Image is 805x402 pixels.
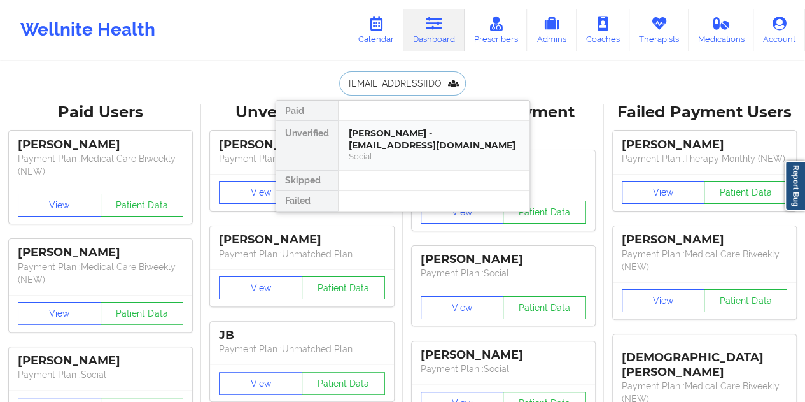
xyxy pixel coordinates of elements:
[622,248,787,273] p: Payment Plan : Medical Care Biweekly (NEW)
[219,152,384,165] p: Payment Plan : Unmatched Plan
[629,9,689,51] a: Therapists
[577,9,629,51] a: Coaches
[465,9,528,51] a: Prescribers
[349,151,519,162] div: Social
[219,276,302,299] button: View
[18,354,183,368] div: [PERSON_NAME]
[9,103,192,122] div: Paid Users
[753,9,805,51] a: Account
[276,171,338,191] div: Skipped
[219,328,384,343] div: JB
[403,9,465,51] a: Dashboard
[18,261,183,286] p: Payment Plan : Medical Care Biweekly (NEW)
[689,9,754,51] a: Medications
[219,138,384,152] div: [PERSON_NAME]
[622,152,787,165] p: Payment Plan : Therapy Monthly (NEW)
[785,161,805,211] a: Report Bug
[101,302,184,325] button: Patient Data
[421,348,586,363] div: [PERSON_NAME]
[219,233,384,247] div: [PERSON_NAME]
[421,267,586,280] p: Payment Plan : Social
[622,341,787,380] div: [DEMOGRAPHIC_DATA][PERSON_NAME]
[276,191,338,212] div: Failed
[219,181,302,204] button: View
[18,152,183,178] p: Payment Plan : Medical Care Biweekly (NEW)
[18,368,183,381] p: Payment Plan : Social
[622,138,787,152] div: [PERSON_NAME]
[219,343,384,355] p: Payment Plan : Unmatched Plan
[622,289,705,312] button: View
[18,194,101,217] button: View
[219,372,302,395] button: View
[276,121,338,171] div: Unverified
[527,9,577,51] a: Admins
[622,233,787,247] div: [PERSON_NAME]
[18,138,183,152] div: [PERSON_NAME]
[503,296,586,319] button: Patient Data
[210,103,393,122] div: Unverified Users
[276,101,338,121] div: Paid
[421,201,504,224] button: View
[503,201,586,224] button: Patient Data
[219,248,384,261] p: Payment Plan : Unmatched Plan
[349,127,519,151] div: [PERSON_NAME] - [EMAIL_ADDRESS][DOMAIN_NAME]
[18,245,183,260] div: [PERSON_NAME]
[622,181,705,204] button: View
[704,181,787,204] button: Patient Data
[349,9,403,51] a: Calendar
[101,194,184,217] button: Patient Data
[421,296,504,319] button: View
[421,252,586,267] div: [PERSON_NAME]
[704,289,787,312] button: Patient Data
[421,363,586,375] p: Payment Plan : Social
[18,302,101,325] button: View
[302,372,385,395] button: Patient Data
[613,103,796,122] div: Failed Payment Users
[302,276,385,299] button: Patient Data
